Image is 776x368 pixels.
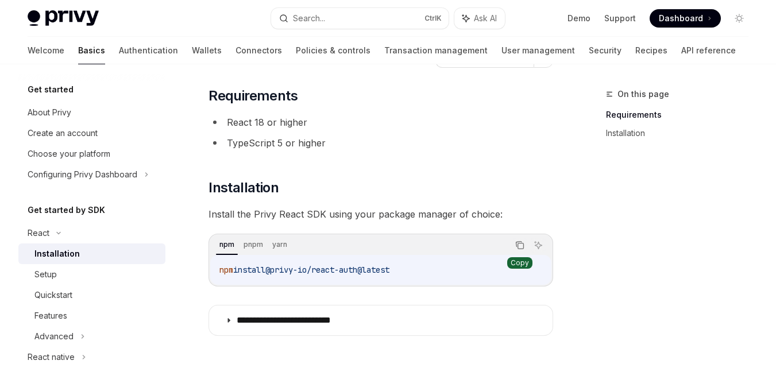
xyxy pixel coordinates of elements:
[34,288,72,302] div: Quickstart
[424,14,442,23] span: Ctrl K
[34,330,74,343] div: Advanced
[269,238,291,251] div: yarn
[28,10,99,26] img: light logo
[567,13,590,24] a: Demo
[240,238,267,251] div: pnpm
[209,114,553,130] li: React 18 or higher
[18,264,165,285] a: Setup
[531,238,546,253] button: Ask AI
[34,247,80,261] div: Installation
[681,37,736,64] a: API reference
[454,8,505,29] button: Ask AI
[265,265,389,275] span: @privy-io/react-auth@latest
[209,206,553,222] span: Install the Privy React SDK using your package manager of choice:
[28,37,64,64] a: Welcome
[28,147,110,161] div: Choose your platform
[28,126,98,140] div: Create an account
[192,37,222,64] a: Wallets
[589,37,621,64] a: Security
[18,243,165,264] a: Installation
[28,83,74,96] h5: Get started
[28,226,49,240] div: React
[209,135,553,151] li: TypeScript 5 or higher
[650,9,721,28] a: Dashboard
[28,203,105,217] h5: Get started by SDK
[384,37,488,64] a: Transaction management
[18,102,165,123] a: About Privy
[271,8,449,29] button: Search...CtrlK
[219,265,233,275] span: npm
[617,87,669,101] span: On this page
[296,37,370,64] a: Policies & controls
[604,13,636,24] a: Support
[209,87,298,105] span: Requirements
[233,265,265,275] span: install
[119,37,178,64] a: Authentication
[34,268,57,281] div: Setup
[28,106,71,119] div: About Privy
[34,309,67,323] div: Features
[235,37,282,64] a: Connectors
[474,13,497,24] span: Ask AI
[635,37,667,64] a: Recipes
[606,106,758,124] a: Requirements
[606,124,758,142] a: Installation
[659,13,703,24] span: Dashboard
[18,123,165,144] a: Create an account
[209,179,279,197] span: Installation
[78,37,105,64] a: Basics
[28,350,75,364] div: React native
[18,305,165,326] a: Features
[216,238,238,251] div: npm
[28,168,137,181] div: Configuring Privy Dashboard
[512,238,527,253] button: Copy the contents from the code block
[18,144,165,164] a: Choose your platform
[18,285,165,305] a: Quickstart
[293,11,325,25] div: Search...
[501,37,575,64] a: User management
[507,257,532,269] div: Copy
[730,9,748,28] button: Toggle dark mode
